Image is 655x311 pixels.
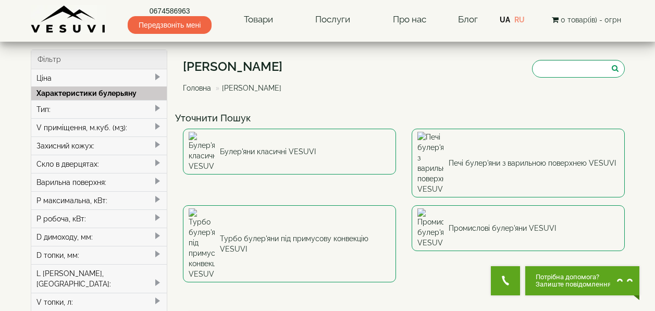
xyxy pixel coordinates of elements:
button: 0 товар(ів) - 0грн [549,14,624,26]
div: Скло в дверцятах: [31,155,167,173]
a: UA [500,16,510,24]
img: Печі булер'яни з варильною поверхнею VESUVI [417,132,443,194]
img: Завод VESUVI [31,5,106,34]
a: Головна [183,84,211,92]
a: Булер'яни класичні VESUVI Булер'яни класичні VESUVI [183,129,396,175]
div: Ціна [31,69,167,87]
img: Турбо булер'яни під примусову конвекцію VESUVI [189,208,215,279]
span: Передзвоніть мені [128,16,212,34]
a: Про нас [382,8,437,32]
div: V топки, л: [31,293,167,311]
a: Блог [458,14,478,24]
a: Турбо булер'яни під примусову конвекцію VESUVI Турбо булер'яни під примусову конвекцію VESUVI [183,205,396,282]
div: L [PERSON_NAME], [GEOGRAPHIC_DATA]: [31,264,167,293]
a: 0674586963 [128,6,212,16]
button: Get Call button [491,266,520,295]
div: Захисний кожух: [31,136,167,155]
div: D димоходу, мм: [31,228,167,246]
div: P робоча, кВт: [31,209,167,228]
a: Промислові булер'яни VESUVI Промислові булер'яни VESUVI [412,205,625,251]
a: Печі булер'яни з варильною поверхнею VESUVI Печі булер'яни з варильною поверхнею VESUVI [412,129,625,197]
div: Характеристики булерьяну [31,86,167,100]
div: Фільтр [31,50,167,69]
button: Chat button [525,266,639,295]
span: Потрібна допомога? [536,273,611,281]
span: Залиште повідомлення [536,281,611,288]
img: Булер'яни класичні VESUVI [189,132,215,171]
img: Промислові булер'яни VESUVI [417,208,443,248]
a: Послуги [305,8,361,32]
div: V приміщення, м.куб. (м3): [31,118,167,136]
div: D топки, мм: [31,246,167,264]
li: [PERSON_NAME] [213,83,281,93]
a: RU [514,16,525,24]
div: Варильна поверхня: [31,173,167,191]
span: 0 товар(ів) - 0грн [561,16,621,24]
h1: [PERSON_NAME] [183,60,289,73]
h4: Уточнити Пошук [175,113,633,123]
a: Товари [233,8,283,32]
div: P максимальна, кВт: [31,191,167,209]
div: Тип: [31,100,167,118]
